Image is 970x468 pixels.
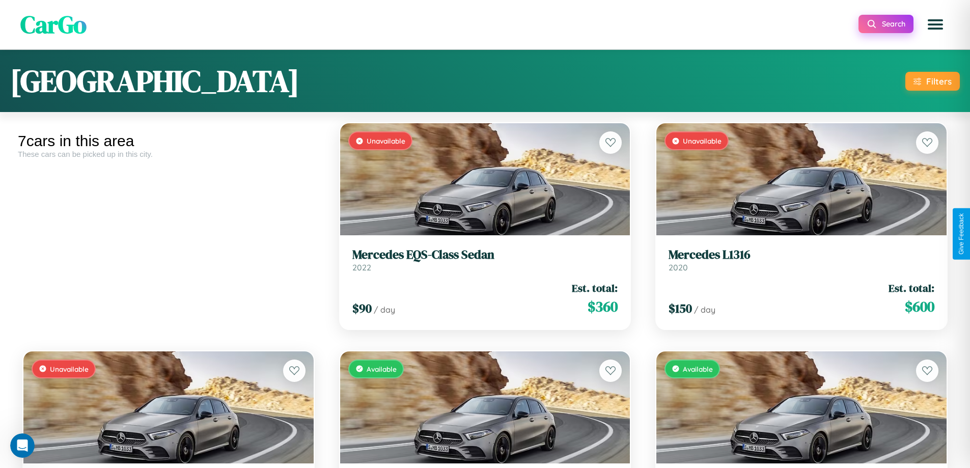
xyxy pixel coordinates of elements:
span: / day [374,305,395,315]
span: 2022 [352,262,371,272]
span: $ 90 [352,300,372,317]
iframe: Intercom live chat [10,433,35,458]
span: 2020 [669,262,688,272]
span: / day [694,305,715,315]
div: Filters [926,76,952,87]
h3: Mercedes EQS-Class Sedan [352,247,618,262]
span: Unavailable [50,365,89,373]
span: Est. total: [572,281,618,295]
span: Est. total: [889,281,934,295]
a: Mercedes EQS-Class Sedan2022 [352,247,618,272]
div: These cars can be picked up in this city. [18,150,319,158]
span: $ 360 [588,296,618,317]
span: $ 150 [669,300,692,317]
span: CarGo [20,8,87,41]
span: Unavailable [683,136,722,145]
h1: [GEOGRAPHIC_DATA] [10,60,299,102]
div: 7 cars in this area [18,132,319,150]
h3: Mercedes L1316 [669,247,934,262]
span: Search [882,19,905,29]
a: Mercedes L13162020 [669,247,934,272]
span: Available [367,365,397,373]
button: Open menu [921,10,950,39]
span: Available [683,365,713,373]
button: Search [858,15,913,33]
div: Give Feedback [958,213,965,255]
span: Unavailable [367,136,405,145]
span: $ 600 [905,296,934,317]
button: Filters [905,72,960,91]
